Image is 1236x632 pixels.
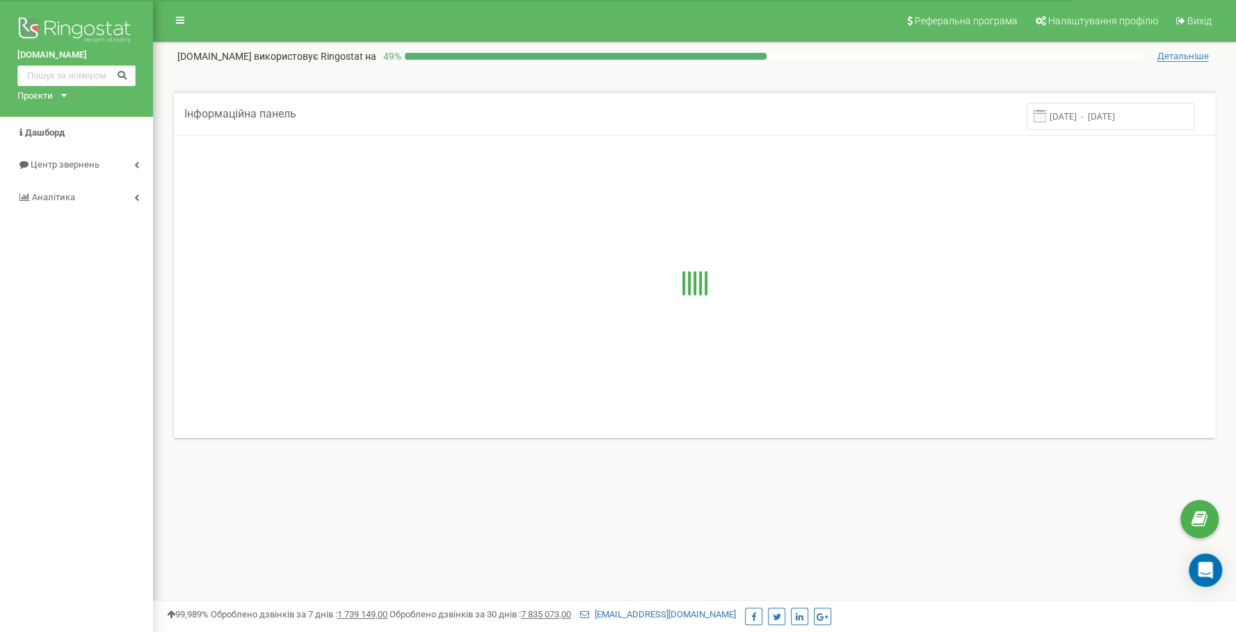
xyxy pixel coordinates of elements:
[32,192,75,202] span: Аналiтика
[184,107,296,120] span: Інформаційна панель
[211,609,387,619] span: Оброблено дзвінків за 7 днів :
[254,51,376,62] span: використовує Ringostat на
[1189,553,1222,587] div: Open Intercom Messenger
[521,609,571,619] u: 7 835 073,00
[25,127,65,138] span: Дашборд
[17,49,136,62] a: [DOMAIN_NAME]
[177,49,376,63] p: [DOMAIN_NAME]
[1048,15,1158,26] span: Налаштування профілю
[376,49,405,63] p: 49 %
[1157,51,1208,62] span: Детальніше
[31,159,99,170] span: Центр звернень
[337,609,387,619] u: 1 739 149,00
[167,609,209,619] span: 99,989%
[390,609,571,619] span: Оброблено дзвінків за 30 днів :
[17,14,136,49] img: Ringostat logo
[17,90,53,103] div: Проєкти
[580,609,736,619] a: [EMAIL_ADDRESS][DOMAIN_NAME]
[915,15,1018,26] span: Реферальна програма
[1187,15,1212,26] span: Вихід
[17,65,136,86] input: Пошук за номером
